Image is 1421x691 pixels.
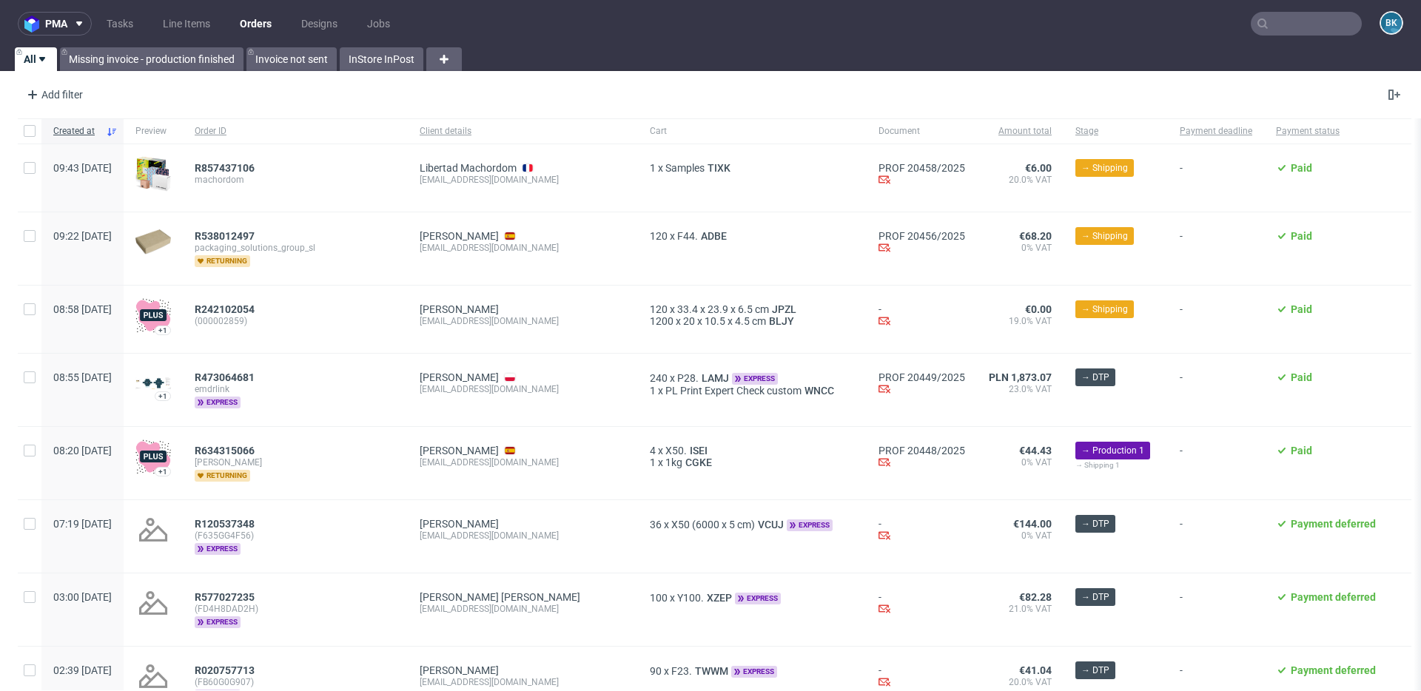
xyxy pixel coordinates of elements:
[195,616,241,628] span: express
[671,665,692,677] span: F23.
[1180,230,1252,267] span: -
[769,303,799,315] span: JPZL
[692,665,731,677] span: TWWM
[766,315,797,327] a: BLJY
[677,372,699,384] span: P28.
[45,18,67,29] span: pma
[420,383,626,395] div: [EMAIL_ADDRESS][DOMAIN_NAME]
[195,230,255,242] span: R538012497
[683,315,766,327] span: 20 x 10.5 x 4.5 cm
[1081,371,1109,384] span: → DTP
[195,456,396,468] span: [PERSON_NAME]
[879,125,965,138] span: Document
[650,230,855,242] div: x
[650,315,855,327] div: x
[18,12,92,36] button: pma
[231,12,280,36] a: Orders
[650,456,855,468] div: x
[704,592,735,604] a: XZEP
[1081,444,1144,457] span: → Production 1
[195,315,396,327] span: (000002859)
[665,385,802,397] span: PL Print Expert Check custom
[135,125,171,138] span: Preview
[195,591,258,603] a: R577027235
[53,125,100,138] span: Created at
[195,445,258,456] a: R634315066
[53,162,112,174] span: 09:43 [DATE]
[195,664,255,676] span: R020757713
[154,12,219,36] a: Line Items
[705,162,733,174] a: TIXK
[195,162,255,174] span: R857437106
[420,162,517,174] a: Libertad Machordom
[195,303,255,315] span: R242102054
[650,456,656,468] span: 1
[195,543,241,555] span: express
[755,519,787,530] span: VCUJ
[687,445,710,456] a: ISEI
[650,371,855,385] div: x
[1081,664,1109,677] span: → DTP
[195,255,250,267] span: returning
[989,676,1052,688] span: 20.0% VAT
[879,664,965,690] div: -
[135,585,171,621] img: no_design.png
[420,230,499,242] a: [PERSON_NAME]
[682,456,715,468] span: CGKE
[1180,125,1252,138] span: Payment deadline
[53,518,112,530] span: 07:19 [DATE]
[665,445,687,456] span: X50.
[195,603,396,615] span: (FD4H8DAD2H)
[879,518,965,544] div: -
[340,47,423,71] a: InStore InPost
[420,676,626,688] div: [EMAIL_ADDRESS][DOMAIN_NAME]
[989,174,1052,186] span: 20.0% VAT
[246,47,337,71] a: Invoice not sent
[650,445,855,456] div: x
[677,303,769,315] span: 33.4 x 23.9 x 6.5 cm
[420,315,626,327] div: [EMAIL_ADDRESS][DOMAIN_NAME]
[698,230,730,242] a: ADBE
[135,512,171,547] img: no_design.png
[1291,591,1376,603] span: Payment deferred
[420,603,626,615] div: [EMAIL_ADDRESS][DOMAIN_NAME]
[1381,13,1402,33] figcaption: BK
[1180,303,1252,335] span: -
[195,445,255,456] span: R634315066
[1019,591,1052,603] span: €82.28
[135,297,171,333] img: plus-icon.676465ae8f3a83198b3f.png
[1291,162,1312,174] span: Paid
[420,530,626,542] div: [EMAIL_ADDRESS][DOMAIN_NAME]
[650,315,673,327] span: 1200
[802,385,837,397] span: WNCC
[1180,162,1252,194] span: -
[650,230,668,242] span: 120
[650,303,855,315] div: x
[1291,445,1312,456] span: Paid
[879,591,965,617] div: -
[989,371,1052,383] span: PLN 1,873.07
[1019,230,1052,242] span: €68.20
[195,676,396,688] span: (FB60G0G907)
[650,303,668,315] span: 120
[1081,303,1128,316] span: → Shipping
[135,377,171,389] img: version_two_editor_design.png
[1081,229,1128,243] span: → Shipping
[731,666,777,678] span: express
[53,230,112,242] span: 09:22 [DATE]
[420,445,499,456] a: [PERSON_NAME]
[650,518,855,531] div: x
[1025,162,1052,174] span: €6.00
[195,383,396,395] span: emdrlink
[650,385,656,397] span: 1
[53,303,112,315] span: 08:58 [DATE]
[1180,518,1252,555] span: -
[665,162,705,174] span: Samples
[1019,664,1052,676] span: €41.04
[420,591,580,603] a: [PERSON_NAME] [PERSON_NAME]
[420,125,626,138] span: Client details
[879,162,965,174] a: PROF 20458/2025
